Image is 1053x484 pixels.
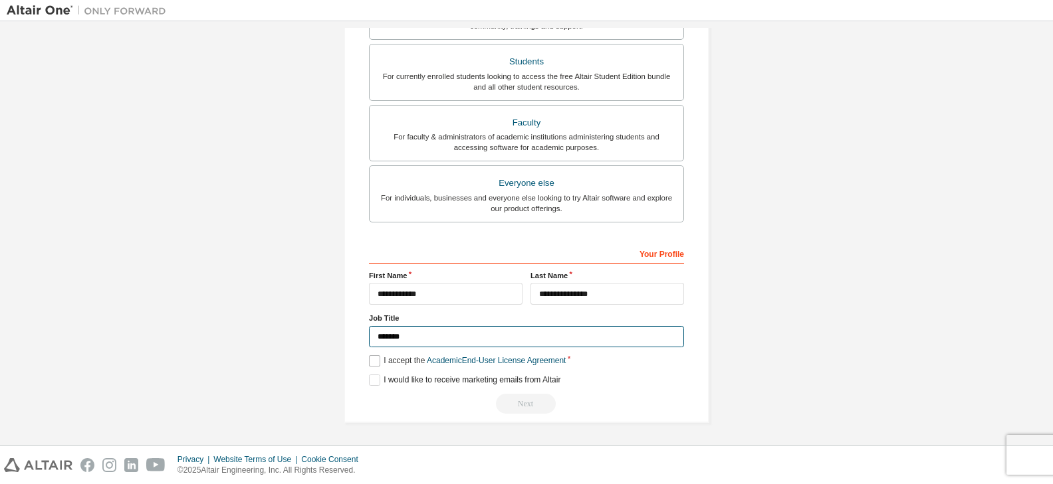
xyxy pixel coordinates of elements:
[378,52,675,71] div: Students
[530,270,684,281] label: Last Name
[4,458,72,472] img: altair_logo.svg
[378,193,675,214] div: For individuals, businesses and everyone else looking to try Altair software and explore our prod...
[7,4,173,17] img: Altair One
[369,374,560,386] label: I would like to receive marketing emails from Altair
[177,465,366,476] p: © 2025 Altair Engineering, Inc. All Rights Reserved.
[102,458,116,472] img: instagram.svg
[301,454,366,465] div: Cookie Consent
[369,355,566,366] label: I accept the
[427,356,566,365] a: Academic End-User License Agreement
[378,131,675,153] div: For faculty & administrators of academic institutions administering students and accessing softwa...
[146,458,166,472] img: youtube.svg
[213,454,301,465] div: Website Terms of Use
[369,242,684,264] div: Your Profile
[369,394,684,414] div: Read and acccept EULA to continue
[177,454,213,465] div: Privacy
[80,458,94,472] img: facebook.svg
[369,270,523,281] label: First Name
[378,71,675,92] div: For currently enrolled students looking to access the free Altair Student Edition bundle and all ...
[369,313,684,323] label: Job Title
[378,114,675,132] div: Faculty
[378,174,675,193] div: Everyone else
[124,458,138,472] img: linkedin.svg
